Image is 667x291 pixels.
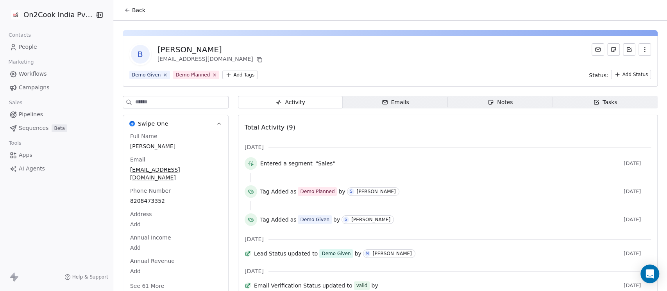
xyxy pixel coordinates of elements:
[129,121,135,126] img: Swipe One
[222,71,258,79] button: Add Tags
[19,43,37,51] span: People
[130,220,221,228] span: Add
[132,6,145,14] span: Back
[130,197,221,205] span: 8208473352
[254,282,321,289] span: Email Verification Status
[373,251,412,256] div: [PERSON_NAME]
[6,149,107,161] a: Apps
[624,216,651,223] span: [DATE]
[589,71,608,79] span: Status:
[300,216,329,223] div: Demo Given
[19,165,45,173] span: AI Agents
[138,120,168,128] span: Swipe One
[129,234,173,241] span: Annual Income
[5,137,25,149] span: Tools
[357,189,396,194] div: [PERSON_NAME]
[611,70,651,79] button: Add Status
[132,71,161,78] div: Demo Given
[640,264,659,283] div: Open Intercom Messenger
[245,235,264,243] span: [DATE]
[371,282,378,289] span: by
[365,250,369,257] div: M
[260,188,289,195] span: Tag Added
[288,250,318,257] span: updated to
[123,115,228,132] button: Swipe OneSwipe One
[130,267,221,275] span: Add
[52,124,67,132] span: Beta
[351,217,390,222] div: [PERSON_NAME]
[260,216,289,224] span: Tag Added
[6,108,107,121] a: Pipelines
[19,83,49,92] span: Campaigns
[356,282,368,289] div: valid
[5,56,37,68] span: Marketing
[6,162,107,175] a: AI Agents
[129,132,159,140] span: Full Name
[19,124,48,132] span: Sequences
[333,216,340,224] span: by
[130,142,221,150] span: [PERSON_NAME]
[382,98,409,106] div: Emails
[5,29,34,41] span: Contacts
[175,71,210,78] div: Demo Planned
[9,8,89,21] button: On2Cook India Pvt. Ltd.
[624,282,651,289] span: [DATE]
[322,250,350,257] div: Demo Given
[350,188,352,195] div: S
[254,250,286,257] span: Lead Status
[5,97,26,108] span: Sales
[19,70,47,78] span: Workflows
[23,10,93,20] span: On2Cook India Pvt. Ltd.
[624,250,651,257] span: [DATE]
[130,244,221,252] span: Add
[488,98,513,106] div: Notes
[64,274,108,280] a: Help & Support
[624,188,651,195] span: [DATE]
[129,187,172,195] span: Phone Number
[338,188,345,195] span: by
[245,124,295,131] span: Total Activity (9)
[6,81,107,94] a: Campaigns
[345,216,347,223] div: S
[354,250,361,257] span: by
[11,10,20,20] img: on2cook%20logo-04%20copy.jpg
[19,110,43,119] span: Pipelines
[72,274,108,280] span: Help & Support
[624,160,651,167] span: [DATE]
[315,160,335,167] span: "Sales"
[19,151,32,159] span: Apps
[120,3,150,17] button: Back
[245,143,264,151] span: [DATE]
[245,267,264,275] span: [DATE]
[6,67,107,80] a: Workflows
[593,98,617,106] div: Tasks
[322,282,352,289] span: updated to
[131,45,150,64] span: B
[300,188,334,195] div: Demo Planned
[129,210,154,218] span: Address
[157,55,264,64] div: [EMAIL_ADDRESS][DOMAIN_NAME]
[129,156,147,163] span: Email
[260,160,313,167] span: Entered a segment
[130,166,221,181] span: [EMAIL_ADDRESS][DOMAIN_NAME]
[6,122,107,135] a: SequencesBeta
[6,41,107,53] a: People
[290,216,297,224] span: as
[290,188,297,195] span: as
[129,257,176,265] span: Annual Revenue
[157,44,264,55] div: [PERSON_NAME]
